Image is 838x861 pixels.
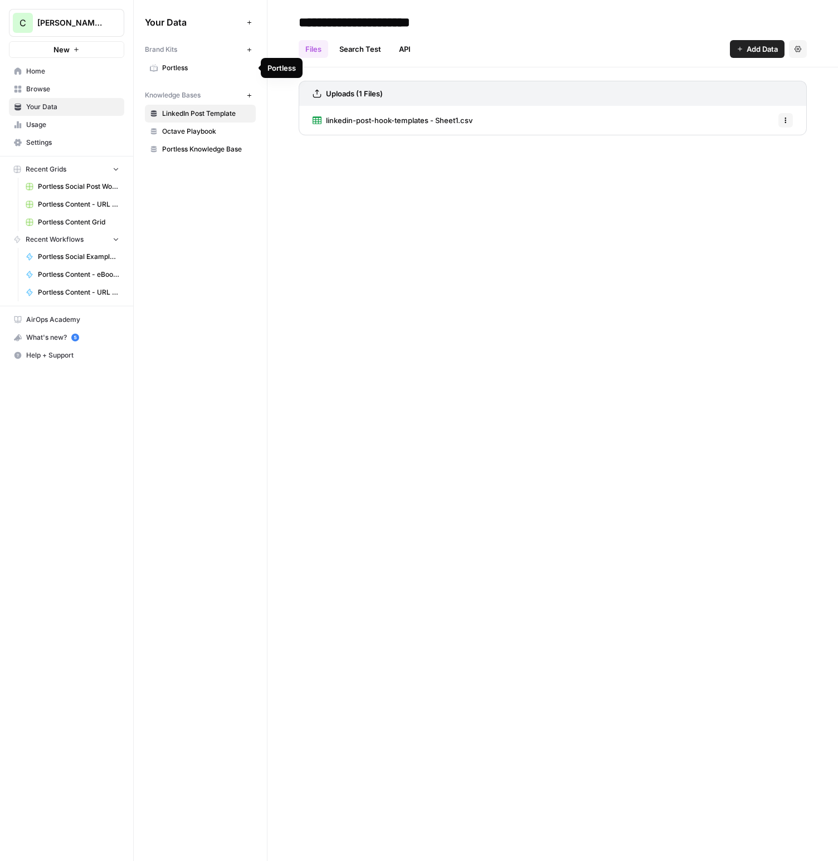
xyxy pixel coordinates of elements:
a: Settings [9,134,124,151]
span: Settings [26,138,119,148]
div: What's new? [9,329,124,346]
button: Workspace: Chris's Workspace [9,9,124,37]
a: AirOps Academy [9,311,124,329]
button: Add Data [730,40,785,58]
span: Octave Playbook [162,126,251,136]
div: Portless [267,62,296,74]
button: New [9,41,124,58]
span: Your Data [145,16,242,29]
a: Octave Playbook [145,123,256,140]
span: Recent Workflows [26,234,84,244]
span: Portless Knowledge Base [162,144,251,154]
span: Portless [162,63,251,73]
button: Recent Grids [9,161,124,178]
a: Portless Knowledge Base [145,140,256,158]
span: AirOps Academy [26,315,119,325]
a: Files [299,40,328,58]
text: 5 [74,335,76,340]
span: Knowledge Bases [145,90,201,100]
button: What's new? 5 [9,329,124,346]
span: Recent Grids [26,164,66,174]
span: LinkedIn Post Template [162,109,251,119]
span: Add Data [747,43,778,55]
span: Portless Content Grid [38,217,119,227]
h3: Uploads (1 Files) [326,88,383,99]
span: Portless Content - eBook Flow [38,270,119,280]
span: Portless Social Example Flow [38,252,119,262]
a: Home [9,62,124,80]
span: Portless Social Post Workflow [38,182,119,192]
button: Recent Workflows [9,231,124,248]
span: Portless Content - URL Flow [38,287,119,297]
a: Usage [9,116,124,134]
span: Portless Content - URL Flow Grid [38,199,119,209]
span: C [20,16,26,30]
a: linkedin-post-hook-templates - Sheet1.csv [313,106,472,135]
a: Uploads (1 Files) [313,81,383,106]
span: Usage [26,120,119,130]
span: New [53,44,70,55]
a: Portless Content - URL Flow Grid [21,195,124,213]
a: Portless [145,59,256,77]
a: Portless Social Post Workflow [21,178,124,195]
span: Brand Kits [145,45,177,55]
span: [PERSON_NAME]'s Workspace [37,17,105,28]
a: API [392,40,417,58]
a: 5 [71,334,79,341]
button: Help + Support [9,346,124,364]
a: Portless Content - eBook Flow [21,266,124,283]
span: Home [26,66,119,76]
a: Search Test [333,40,388,58]
span: linkedin-post-hook-templates - Sheet1.csv [326,115,472,126]
a: LinkedIn Post Template [145,105,256,123]
a: Browse [9,80,124,98]
span: Browse [26,84,119,94]
span: Help + Support [26,350,119,360]
a: Your Data [9,98,124,116]
a: Portless Social Example Flow [21,248,124,266]
a: Portless Content Grid [21,213,124,231]
span: Your Data [26,102,119,112]
a: Portless Content - URL Flow [21,283,124,301]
